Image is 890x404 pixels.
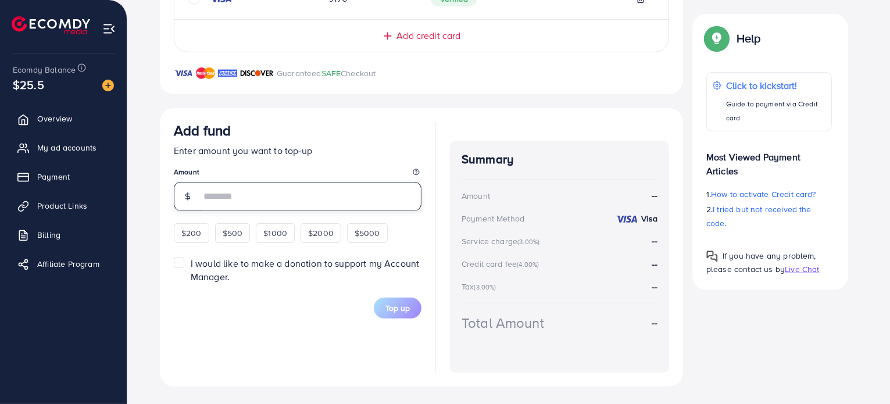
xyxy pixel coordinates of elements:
small: (4.00%) [517,260,539,269]
strong: -- [652,316,657,330]
p: Click to kickstart! [726,78,825,92]
strong: -- [652,280,657,293]
div: Tax [462,281,500,292]
span: My ad accounts [37,142,96,153]
img: brand [218,66,237,80]
span: Payment [37,171,70,183]
span: $200 [181,227,202,239]
h4: Summary [462,152,657,167]
span: I tried but not received the code. [706,203,812,229]
p: Enter amount you want to top-up [174,144,421,158]
div: Credit card fee [462,258,543,270]
img: brand [174,66,193,80]
span: SAFE [321,67,341,79]
p: Guaranteed Checkout [277,66,376,80]
span: $5000 [355,227,380,239]
p: Most Viewed Payment Articles [706,141,832,178]
span: $2000 [308,227,334,239]
span: How to activate Credit card? [711,188,816,200]
span: Top up [385,302,410,314]
span: If you have any problem, please contact us by [706,250,816,275]
img: Popup guide [706,28,727,49]
button: Top up [374,298,421,319]
span: Product Links [37,200,87,212]
span: Add credit card [396,29,460,42]
strong: -- [652,234,657,247]
span: $1000 [263,227,287,239]
h3: Add fund [174,122,231,139]
a: Billing [9,223,118,246]
span: Ecomdy Balance [13,64,76,76]
span: Billing [37,229,60,241]
a: Payment [9,165,118,188]
div: Service charge [462,235,543,247]
a: Affiliate Program [9,252,118,276]
span: Overview [37,113,72,124]
small: (3.00%) [474,283,496,292]
div: Payment Method [462,213,524,224]
p: 2. [706,202,832,230]
div: Total Amount [462,313,544,333]
iframe: Chat [841,352,881,395]
p: 1. [706,187,832,201]
img: Popup guide [706,251,718,262]
span: Affiliate Program [37,258,99,270]
img: brand [196,66,215,80]
img: menu [102,22,116,35]
span: I would like to make a donation to support my Account Manager. [191,257,419,283]
img: credit [615,214,638,224]
small: (3.00%) [517,237,539,246]
a: Overview [9,107,118,130]
span: $500 [223,227,243,239]
img: brand [240,66,274,80]
div: Amount [462,190,490,202]
a: My ad accounts [9,136,118,159]
p: Guide to payment via Credit card [726,97,825,125]
strong: Visa [641,213,657,224]
strong: -- [652,189,657,202]
a: Product Links [9,194,118,217]
img: image [102,80,114,91]
strong: -- [652,258,657,270]
legend: Amount [174,167,421,181]
span: Live Chat [785,263,819,275]
p: Help [737,31,761,45]
img: logo [12,16,90,34]
span: $25.5 [13,76,44,93]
